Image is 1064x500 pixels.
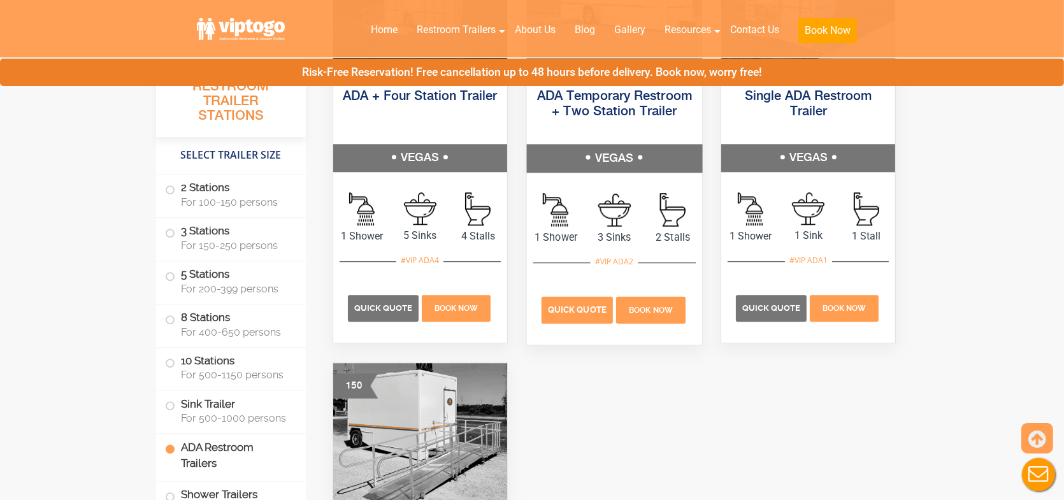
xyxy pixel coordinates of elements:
[435,304,478,313] span: Book Now
[391,228,449,243] span: 5 Sinks
[165,390,297,430] label: Sink Trailer
[465,192,491,225] img: an icon of stall
[536,89,691,118] a: ADA Temporary Restroom + Two Station Trailer
[629,305,673,314] span: Book Now
[614,303,687,315] a: Book Now
[449,229,507,244] span: 4 Stalls
[591,253,638,269] div: #VIP ADA2
[789,16,866,51] a: Book Now
[643,229,702,245] span: 2 Stalls
[333,373,378,399] div: 150
[156,61,306,137] h3: All Portable Restroom Trailer Stations
[333,144,507,172] h5: VEGAS
[404,192,436,225] img: an icon of sink
[343,90,497,103] a: ADA + Four Station Trailer
[526,229,585,245] span: 1 Shower
[542,303,615,315] a: Quick Quote
[526,144,701,172] h5: VEGAS
[1013,449,1064,500] button: Live Chat
[721,144,895,172] h5: VEGAS
[798,18,857,43] button: Book Now
[605,16,655,44] a: Gallery
[181,239,291,252] span: For 150-250 persons
[396,252,443,269] div: #VIP ADA4
[165,434,297,477] label: ADA Restroom Trailers
[333,229,391,244] span: 1 Shower
[565,16,605,44] a: Blog
[779,228,837,243] span: 1 Sink
[181,326,291,338] span: For 400-650 persons
[181,412,291,424] span: For 500-1000 persons
[585,229,643,245] span: 3 Sinks
[505,16,565,44] a: About Us
[745,90,872,118] a: Single ADA Restroom Trailer
[598,193,631,226] img: an icon of sink
[785,252,832,269] div: #VIP ADA1
[792,192,824,225] img: an icon of sink
[407,16,505,44] a: Restroom Trailers
[165,218,297,257] label: 3 Stations
[655,16,721,44] a: Resources
[181,196,291,208] span: For 100-150 persons
[165,261,297,301] label: 5 Stations
[823,304,866,313] span: Book Now
[165,348,297,387] label: 10 Stations
[721,16,789,44] a: Contact Us
[736,301,809,313] a: Quick Quote
[548,304,607,314] span: Quick Quote
[738,192,763,225] img: an icon of Shower
[660,192,686,226] img: an icon of stall
[181,369,291,381] span: For 500-1150 persons
[721,229,779,244] span: 1 Shower
[809,301,881,313] a: Book Now
[361,16,407,44] a: Home
[165,304,297,344] label: 8 Stations
[165,175,297,214] label: 2 Stations
[837,229,895,244] span: 1 Stall
[181,283,291,295] span: For 200-399 persons
[348,301,421,313] a: Quick Quote
[543,192,568,226] img: an icon of Shower
[421,301,492,313] a: Book Now
[742,303,800,313] span: Quick Quote
[156,143,306,168] h4: Select Trailer Size
[854,192,879,225] img: an icon of stall
[349,192,375,225] img: an icon of Shower
[354,303,412,313] span: Quick Quote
